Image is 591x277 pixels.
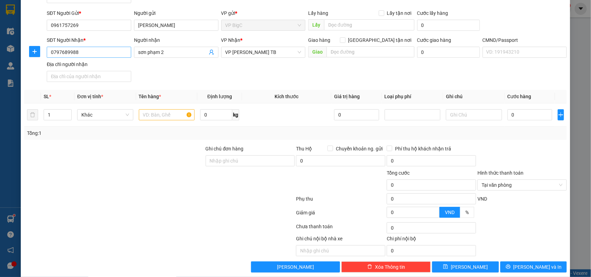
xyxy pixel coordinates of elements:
span: [PERSON_NAME] [451,263,488,271]
span: plus [29,49,40,54]
li: Số 10 ngõ 15 Ngọc Hồi, Q.[PERSON_NAME], [GEOGRAPHIC_DATA] [65,17,289,26]
span: [GEOGRAPHIC_DATA] tận nơi [346,36,414,44]
span: user-add [209,49,214,55]
input: Nhập ghi chú [296,245,385,256]
span: Lấy hàng [308,10,328,16]
span: % [465,210,469,215]
label: Ghi chú đơn hàng [206,146,244,151]
input: VD: Bàn, Ghế [139,109,195,120]
span: VND [477,196,487,202]
label: Cước lấy hàng [417,10,448,16]
span: printer [506,264,511,270]
button: plus [29,46,40,57]
div: Phụ thu [296,195,386,207]
span: Thu Hộ [296,146,312,151]
span: [PERSON_NAME] [277,263,314,271]
label: Cước giao hàng [417,37,451,43]
div: Ghi chú nội bộ nhà xe [296,235,385,245]
span: Cước hàng [508,94,531,99]
input: Ghi chú đơn hàng [206,155,295,166]
div: SĐT Người Nhận [47,36,131,44]
label: Hình thức thanh toán [477,170,523,176]
span: delete [367,264,372,270]
div: Người gửi [134,9,218,17]
span: Đơn vị tính [77,94,103,99]
input: Ghi Chú [446,109,502,120]
div: Chi phí nội bộ [387,235,476,245]
span: Tên hàng [139,94,161,99]
li: Hotline: 19001155 [65,26,289,34]
span: Lấy [308,19,324,30]
button: printer[PERSON_NAME] và In [500,261,567,273]
span: Khác [81,110,129,120]
input: Dọc đường [324,19,414,30]
span: VP Nhận [221,37,241,43]
div: Địa chỉ người nhận [47,61,131,68]
input: 0 [334,109,379,120]
img: logo.jpg [9,9,43,43]
input: Địa chỉ của người nhận [47,71,131,82]
span: Giao [308,46,326,57]
div: Người nhận [134,36,218,44]
span: Kích thước [275,94,299,99]
b: GỬI : VP BigC [9,50,66,62]
button: delete [27,109,38,120]
button: plus [558,109,564,120]
div: Giảm giá [296,209,386,221]
span: Lấy tận nơi [384,9,414,17]
div: SĐT Người Gửi [47,9,131,17]
span: Xóa Thông tin [375,263,405,271]
span: Giá trị hàng [334,94,360,99]
span: [PERSON_NAME] và In [513,263,562,271]
span: kg [232,109,239,120]
span: SL [44,94,49,99]
input: Dọc đường [326,46,414,57]
span: Giao hàng [308,37,330,43]
div: Chưa thanh toán [296,223,386,235]
span: Định lượng [207,94,232,99]
input: Cước lấy hàng [417,20,480,31]
span: Tại văn phòng [482,180,563,190]
span: VP BigC [225,20,302,30]
span: Tổng cước [387,170,410,176]
span: save [443,264,448,270]
div: VP gửi [221,9,306,17]
span: VP Trần Phú TB [225,47,302,57]
button: deleteXóa Thông tin [341,261,431,273]
th: Loại phụ phí [382,90,444,103]
span: plus [558,112,564,118]
button: [PERSON_NAME] [251,261,340,273]
span: VND [445,210,455,215]
input: Cước giao hàng [417,47,480,58]
span: Chuyển khoản ng. gửi [333,145,385,153]
button: save[PERSON_NAME] [432,261,499,273]
div: CMND/Passport [483,36,567,44]
th: Ghi chú [443,90,505,103]
div: Tổng: 1 [27,129,229,137]
span: Phí thu hộ khách nhận trả [392,145,454,153]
